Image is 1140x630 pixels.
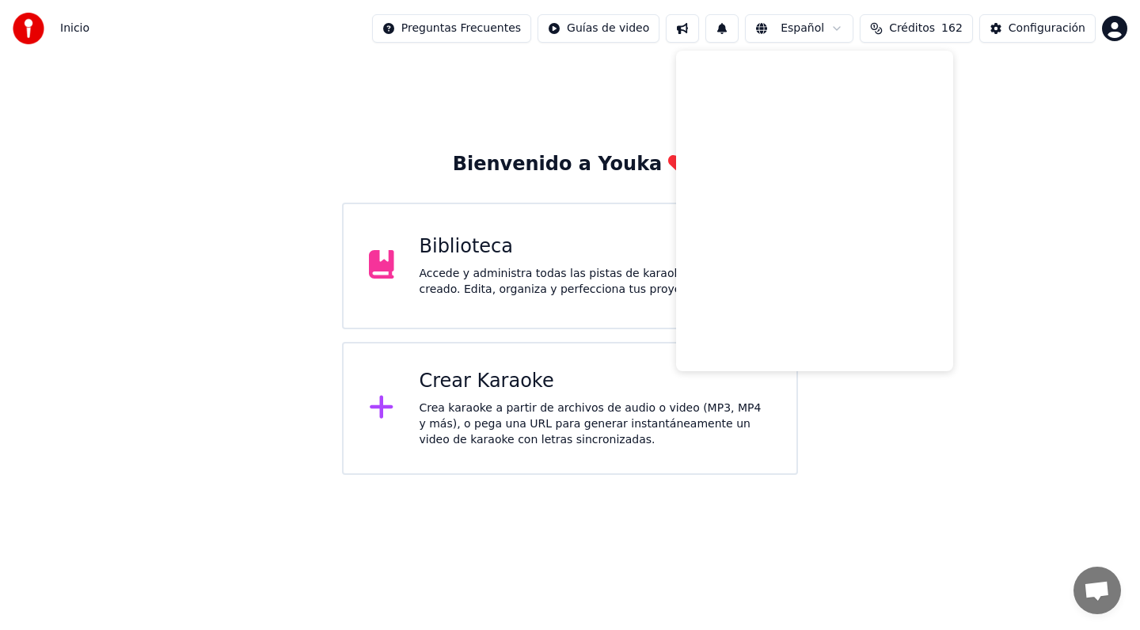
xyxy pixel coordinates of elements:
div: Accede y administra todas las pistas de karaoke que has creado. Edita, organiza y perfecciona tus... [420,266,772,298]
img: youka [13,13,44,44]
span: Inicio [60,21,89,36]
div: Crear Karaoke [420,369,772,394]
button: Créditos162 [860,14,973,43]
button: Configuración [979,14,1096,43]
div: Biblioteca [420,234,772,260]
span: 162 [941,21,963,36]
div: Crea karaoke a partir de archivos de audio o video (MP3, MP4 y más), o pega una URL para generar ... [420,400,772,448]
button: Preguntas Frecuentes [372,14,531,43]
div: Bienvenido a Youka [453,152,688,177]
span: Créditos [889,21,935,36]
div: Configuración [1009,21,1085,36]
button: Guías de video [538,14,659,43]
nav: breadcrumb [60,21,89,36]
a: Chat abierto [1073,567,1121,614]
